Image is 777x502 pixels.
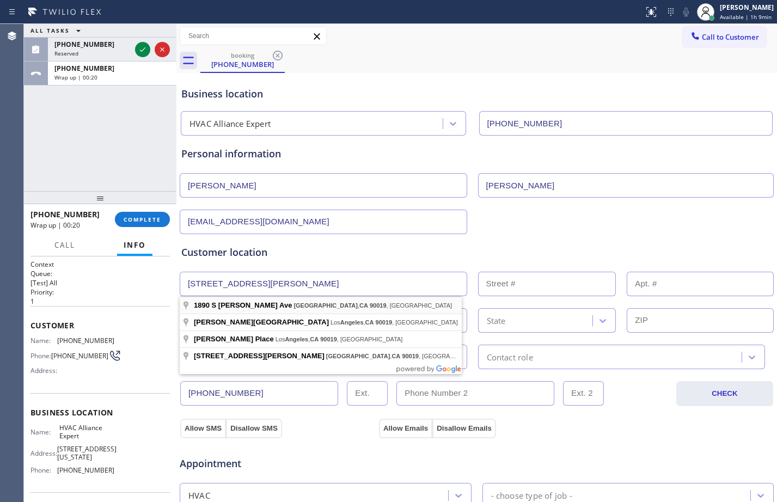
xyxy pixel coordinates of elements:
[379,419,432,438] button: Allow Emails
[30,209,100,219] span: [PHONE_NUMBER]
[347,381,388,406] input: Ext.
[180,210,467,234] input: Email
[326,353,485,359] span: , , [GEOGRAPHIC_DATA]
[478,173,774,198] input: Last Name
[365,319,374,326] span: CA
[30,352,51,360] span: Phone:
[30,27,70,34] span: ALL TASKS
[30,278,170,287] p: [Test] All
[189,118,271,130] div: HVAC Alliance Expert
[180,456,376,471] span: Appointment
[702,32,759,42] span: Call to Customer
[720,3,774,12] div: [PERSON_NAME]
[57,336,114,345] span: [PHONE_NUMBER]
[194,352,325,360] span: [STREET_ADDRESS][PERSON_NAME]
[479,111,773,136] input: Phone Number
[563,381,604,406] input: Ext. 2
[48,235,82,256] button: Call
[181,87,772,101] div: Business location
[720,13,772,21] span: Available | 1h 9min
[226,419,282,438] button: Disallow SMS
[285,336,308,342] span: Angeles
[331,319,458,326] span: Los , , [GEOGRAPHIC_DATA]
[276,336,403,342] span: Los , , [GEOGRAPHIC_DATA]
[180,272,467,296] input: Address
[180,381,338,406] input: Phone Number
[194,335,274,343] span: [PERSON_NAME] Place
[180,173,467,198] input: First Name
[30,221,80,230] span: Wrap up | 00:20
[402,353,419,359] span: 90019
[627,272,774,296] input: Apt. #
[30,269,170,278] h2: Queue:
[478,272,616,296] input: Street #
[115,212,170,227] button: COMPLETE
[30,297,170,306] p: 1
[124,240,146,250] span: Info
[30,428,59,436] span: Name:
[376,319,393,326] span: 90019
[30,466,57,474] span: Phone:
[201,51,284,59] div: booking
[54,240,75,250] span: Call
[124,216,161,223] span: COMPLETE
[57,445,117,462] span: [STREET_ADDRESS][US_STATE]
[180,27,326,45] input: Search
[487,351,533,363] div: Contact role
[432,419,496,438] button: Disallow Emails
[54,40,114,49] span: [PHONE_NUMBER]
[194,301,210,309] span: 1890
[676,381,773,406] button: CHECK
[30,260,170,269] h1: Context
[627,308,774,333] input: ZIP
[194,318,329,326] span: [PERSON_NAME][GEOGRAPHIC_DATA]
[54,50,78,57] span: Reserved
[24,24,91,37] button: ALL TASKS
[155,42,170,57] button: Reject
[370,302,387,309] span: 90019
[54,64,114,73] span: [PHONE_NUMBER]
[359,302,368,309] span: CA
[320,336,337,342] span: 90019
[201,48,284,72] div: (415) 233-1001
[135,42,150,57] button: Accept
[396,381,554,406] input: Phone Number 2
[30,336,57,345] span: Name:
[683,27,766,47] button: Call to Customer
[181,146,772,161] div: Personal information
[180,419,226,438] button: Allow SMS
[30,320,170,330] span: Customer
[117,235,152,256] button: Info
[57,466,114,474] span: [PHONE_NUMBER]
[293,302,358,309] span: [GEOGRAPHIC_DATA]
[30,407,170,418] span: Business location
[188,489,210,501] div: HVAC
[391,353,400,359] span: CA
[201,59,284,69] div: [PHONE_NUMBER]
[678,4,694,20] button: Mute
[487,314,506,327] div: State
[30,287,170,297] h2: Priority:
[293,302,452,309] span: , , [GEOGRAPHIC_DATA]
[54,74,97,81] span: Wrap up | 00:20
[59,424,114,440] span: HVAC Alliance Expert
[310,336,319,342] span: CA
[51,352,108,360] span: [PHONE_NUMBER]
[326,353,390,359] span: [GEOGRAPHIC_DATA]
[30,449,57,457] span: Address:
[181,245,772,260] div: Customer location
[30,366,59,375] span: Address:
[212,301,292,309] span: S [PERSON_NAME] Ave
[340,319,364,326] span: Angeles
[491,489,572,501] div: - choose type of job -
